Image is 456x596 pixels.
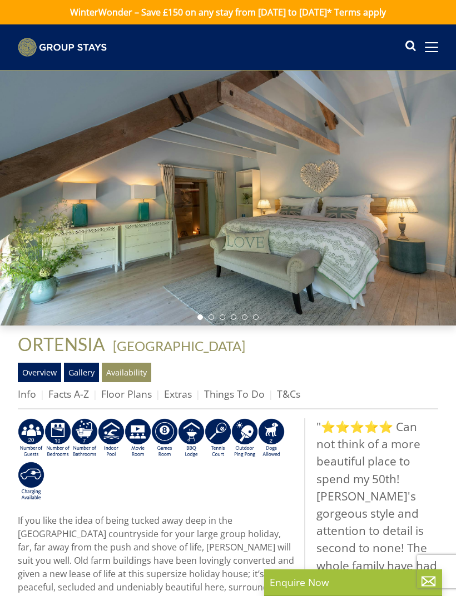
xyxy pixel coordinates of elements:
[48,387,89,400] a: Facts A-Z
[18,333,105,355] span: ORTENSIA
[18,462,44,502] img: AD_4nXcnT2OPG21WxYUhsl9q61n1KejP7Pk9ESVM9x9VetD-X_UXXoxAKaMRZGYNcSGiAsmGyKm0QlThER1osyFXNLmuYOVBV...
[71,418,98,458] img: AD_4nXc33P8FDBkq7c3VFrx07a_zq9JLjY0LcIEtheC9FmbFRkDPCL4Rlc6eHUbYITBboNPq3Zem3Ubm-qj951-77oyTvg5FL...
[101,387,152,400] a: Floor Plans
[18,387,36,400] a: Info
[102,363,151,382] a: Availability
[178,418,205,458] img: AD_4nXfdu1WaBqbCvRx5dFd3XGC71CFesPHPPZknGuZzXQvBzugmLudJYyY22b9IpSVlKbnRjXo7AJLKEyhYodtd_Fvedgm5q...
[164,387,192,400] a: Extras
[44,418,71,458] img: AD_4nXfZxIz6BQB9SA1qRR_TR-5tIV0ZeFY52bfSYUXaQTY3KXVpPtuuoZT3Ql3RNthdyy4xCUoonkMKBfRi__QKbC4gcM_TO...
[125,418,151,458] img: AD_4nXcMx2CE34V8zJUSEa4yj9Pppk-n32tBXeIdXm2A2oX1xZoj8zz1pCuMiQujsiKLZDhbHnQsaZvA37aEfuFKITYDwIrZv...
[204,387,265,400] a: Things To Do
[151,418,178,458] img: AD_4nXdrZMsjcYNLGsKuA84hRzvIbesVCpXJ0qqnwZoX5ch9Zjv73tWe4fnFRs2gJ9dSiUubhZXckSJX_mqrZBmYExREIfryF...
[277,387,300,400] a: T&Cs
[231,418,258,458] img: AD_4nXedYSikxxHOHvwVe1zj-uvhWiDuegjd4HYl2n2bWxGQmKrAZgnJMrbhh58_oki_pZTOANg4PdWvhHYhVneqXfw7gvoLH...
[64,363,99,382] a: Gallery
[18,333,108,355] a: ORTENSIA
[205,418,231,458] img: AD_4nXcWBoZjwFJdbxRtZfKFAZas2PlBICqJJJjR22fFY5ds4Ntq2_xHDiRr5vuNEez8K-4dp4C0eJfwpB_-P4SpcWJXFGVBY...
[113,338,245,354] a: [GEOGRAPHIC_DATA]
[270,575,437,589] p: Enquire Now
[18,418,44,458] img: AD_4nXd7dAJr2xi84NTOqtrC3yaPNEgvlxPk_wGuRA7CVbVsx-n0n4h2UWOqX00LLCuKUTHDXSt7nn4XzLBoCcU8VZ6PaZXj6...
[108,338,245,354] span: -
[98,418,125,458] img: AD_4nXei2dp4L7_L8OvME76Xy1PUX32_NMHbHVSts-g-ZAVb8bILrMcUKZI2vRNdEqfWP017x6NFeUMZMqnp0JYknAB97-jDN...
[18,38,107,57] img: Group Stays
[18,363,61,382] a: Overview
[258,418,285,458] img: AD_4nXe7_8LrJK20fD9VNWAdfykBvHkWcczWBt5QOadXbvIwJqtaRaRf-iI0SeDpMmH1MdC9T1Vy22FMXzzjMAvSuTB5cJ7z5...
